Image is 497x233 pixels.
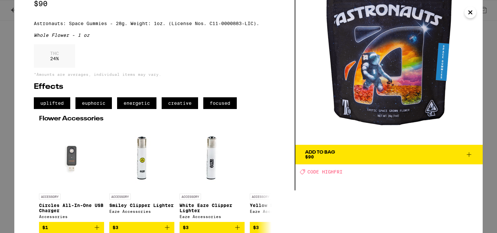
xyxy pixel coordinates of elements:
[183,225,189,230] span: $3
[34,72,275,76] p: *Amounts are averages, individual items may vary.
[39,125,104,190] img: Accessories - Circles All-In-One USB Charger
[250,194,271,199] p: ACCESSORY
[75,97,112,109] span: euphoric
[295,145,483,164] button: Add To Bag$90
[180,125,245,190] img: Eaze Accessories - White Eaze Clipper Lighter
[50,51,59,56] p: THC
[464,7,476,18] button: Close
[34,21,275,26] p: Astronauts: Space Gummies - 28g. Weight: 1oz. (License Nos. C11-0000883-LIC).
[109,125,174,222] a: Open page for Smiley Clipper Lighter from Eaze Accessories
[42,225,48,230] span: $1
[109,203,174,208] p: Smiley Clipper Lighter
[250,125,315,222] a: Open page for Yellow BIC Lighter from Eaze Accessories
[203,97,237,109] span: focused
[39,214,104,219] div: Accessories
[117,97,156,109] span: energetic
[180,203,245,213] p: White Eaze Clipper Lighter
[34,83,275,91] h2: Effects
[39,116,270,122] h2: Flower Accessories
[109,209,174,213] div: Eaze Accessories
[180,125,245,222] a: Open page for White Eaze Clipper Lighter from Eaze Accessories
[250,203,315,208] p: Yellow BIC Lighter
[34,97,70,109] span: uplifted
[307,169,343,174] span: CODE HIGHFRI
[250,209,315,213] div: Eaze Accessories
[109,194,131,199] p: ACCESSORY
[113,225,118,230] span: $3
[4,5,47,10] span: Hi. Need any help?
[257,125,307,190] img: Eaze Accessories - Yellow BIC Lighter
[180,222,245,233] button: Add to bag
[39,125,104,222] a: Open page for Circles All-In-One USB Charger from Accessories
[34,44,75,68] div: 24 %
[250,222,315,233] button: Add to bag
[39,203,104,213] p: Circles All-In-One USB Charger
[253,225,259,230] span: $3
[109,125,174,190] img: Eaze Accessories - Smiley Clipper Lighter
[180,194,201,199] p: ACCESSORY
[34,33,275,38] div: Whole Flower - 1 oz
[305,154,314,159] span: $90
[305,150,335,155] div: Add To Bag
[39,194,60,199] p: ACCESSORY
[39,222,104,233] button: Add to bag
[162,97,198,109] span: creative
[109,222,174,233] button: Add to bag
[180,214,245,219] div: Eaze Accessories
